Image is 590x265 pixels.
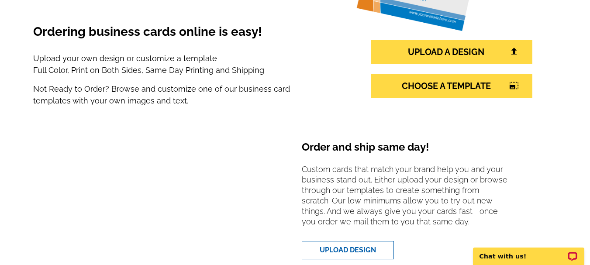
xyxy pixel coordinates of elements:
[509,82,519,89] i: photo_size_select_large
[302,241,394,259] a: UPLOAD DESIGN
[33,24,334,49] h3: Ordering business cards online is easy!
[302,141,518,161] h4: Order and ship same day!
[302,164,518,234] p: Custom cards that match your brand help you and your business stand out. Either upload your desig...
[371,40,532,64] a: UPLOAD A DESIGN
[33,83,334,107] p: Not Ready to Order? Browse and customize one of our business card templates with your own images ...
[371,74,532,98] a: CHOOSE A TEMPLATEphoto_size_select_large
[467,237,590,265] iframe: LiveChat chat widget
[33,52,334,76] p: Upload your own design or customize a template Full Color, Print on Both Sides, Same Day Printing...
